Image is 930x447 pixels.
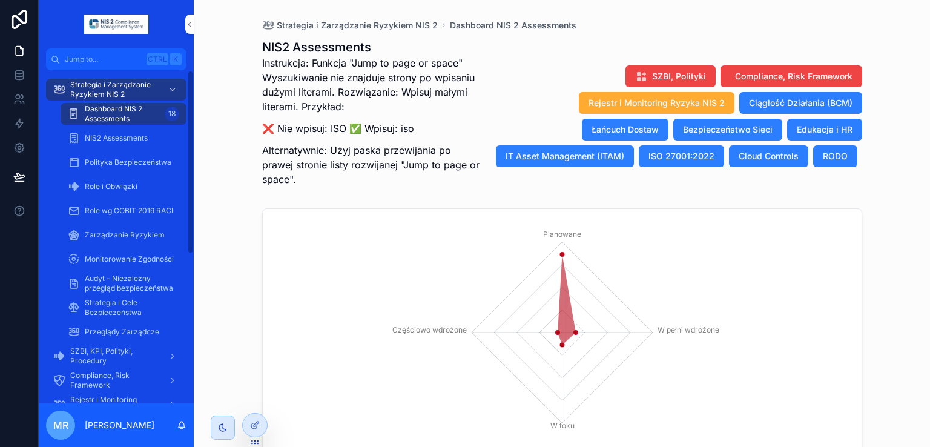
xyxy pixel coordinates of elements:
[46,79,186,101] a: Strategia i Zarządzanie Ryzykiem NIS 2
[61,151,186,173] a: Polityka Bezpieczeństwa
[582,119,668,141] button: Łańcuch Dostaw
[85,274,174,293] span: Audyt - Niezależny przegląd bezpieczeństwa
[39,70,194,403] div: scrollable content
[65,55,142,64] span: Jump to...
[262,39,484,56] h1: NIS2 Assessments
[673,119,782,141] button: Bezpieczeństwo Sieci
[85,298,174,317] span: Strategia i Cele Bezpieczeństwa
[262,19,438,31] a: Strategia i Zarządzanie Ryzykiem NIS 2
[61,176,186,197] a: Role i Obwiązki
[683,124,773,136] span: Bezpieczeństwo Sieci
[85,104,160,124] span: Dashboard NIS 2 Assessments
[147,53,168,65] span: Ctrl
[70,80,159,99] span: Strategia i Zarządzanie Ryzykiem NIS 2
[592,124,659,136] span: Łańcuch Dostaw
[739,92,862,114] button: Ciągłość Działania (BCM)
[61,273,186,294] a: Audyt - Niezależny przegląd bezpieczeństwa
[53,418,68,432] span: MR
[735,70,852,82] span: Compliance, Risk Framework
[70,371,159,390] span: Compliance, Risk Framework
[450,19,576,31] a: Dashboard NIS 2 Assessments
[61,321,186,343] a: Przeglądy Zarządcze
[739,150,799,162] span: Cloud Controls
[70,346,159,366] span: SZBI, KPI, Polityki, Procedury
[61,224,186,246] a: Zarządzanie Ryzykiem
[550,421,574,430] tspan: W toku
[652,70,706,82] span: SZBI, Polityki
[70,395,159,414] span: Rejestr i Monitoring Ryzyka NIS 2
[61,103,186,125] a: Dashboard NIS 2 Assessments18
[496,145,634,167] button: IT Asset Management (ITAM)
[262,143,484,187] p: Alternatywnie: Użyj paska przewijania po prawej stronie listy rozwijanej "Jump to page or space".
[639,145,724,167] button: ISO 27001:2022
[543,230,581,239] tspan: Planowane
[749,97,852,109] span: Ciągłość Działania (BCM)
[589,97,725,109] span: Rejestr i Monitoring Ryzyka NIS 2
[262,121,484,136] p: ❌ Nie wpisuj: ISO ✅ Wpisuj: iso
[46,394,186,416] a: Rejestr i Monitoring Ryzyka NIS 2
[85,230,165,240] span: Zarządzanie Ryzykiem
[85,182,137,191] span: Role i Obwiązki
[648,150,714,162] span: ISO 27001:2022
[85,206,173,216] span: Role wg COBIT 2019 RACI
[165,107,179,121] div: 18
[277,19,438,31] span: Strategia i Zarządzanie Ryzykiem NIS 2
[813,145,857,167] button: RODO
[85,327,159,337] span: Przeglądy Zarządcze
[61,127,186,149] a: NIS2 Assessments
[262,56,484,114] p: Instrukcja: Funkcja "Jump to page or space" Wyszukiwanie nie znajduje strony po wpisaniu dużymi l...
[85,157,171,167] span: Polityka Bezpieczeństwa
[84,15,148,34] img: App logo
[61,200,186,222] a: Role wg COBIT 2019 RACI
[85,254,174,264] span: Monitorowanie Zgodności
[85,133,148,143] span: NIS2 Assessments
[46,48,186,70] button: Jump to...CtrlK
[46,345,186,367] a: SZBI, KPI, Polityki, Procedury
[658,325,719,334] tspan: W pełni wdrożone
[61,297,186,319] a: Strategia i Cele Bezpieczeństwa
[506,150,624,162] span: IT Asset Management (ITAM)
[797,124,852,136] span: Edukacja i HR
[61,248,186,270] a: Monitorowanie Zgodności
[392,325,466,334] tspan: Częściowo wdrożone
[46,369,186,391] a: Compliance, Risk Framework
[85,419,154,431] p: [PERSON_NAME]
[721,65,862,87] button: Compliance, Risk Framework
[625,65,716,87] button: SZBI, Polityki
[823,150,848,162] span: RODO
[729,145,808,167] button: Cloud Controls
[787,119,862,141] button: Edukacja i HR
[579,92,734,114] button: Rejestr i Monitoring Ryzyka NIS 2
[171,55,180,64] span: K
